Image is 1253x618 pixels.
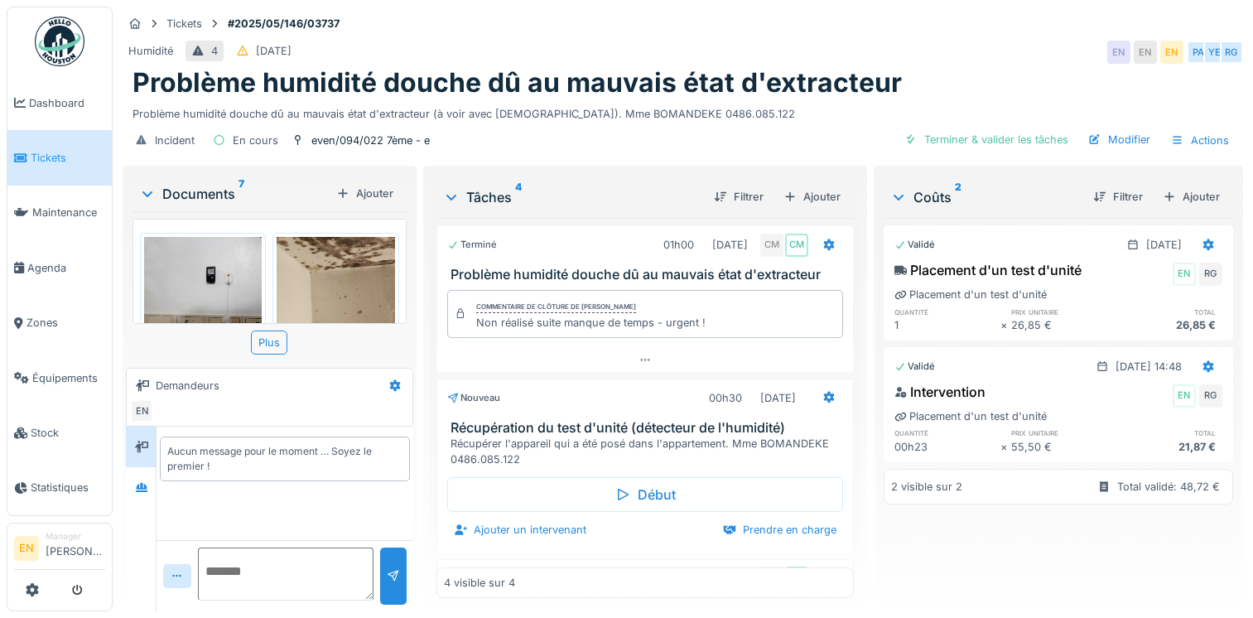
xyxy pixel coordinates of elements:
div: EN [1107,41,1130,64]
div: [DATE] [712,237,748,253]
div: RG [1220,41,1243,64]
div: Ajouter [1156,186,1226,208]
div: Non réalisé suite manque de temps - urgent ! [476,315,706,331]
div: Filtrer [707,186,770,208]
div: PA [1187,41,1210,64]
h6: prix unitaire [1011,307,1117,317]
div: Ajouter un intervenant [447,519,593,541]
sup: 4 [515,187,522,207]
div: 4 visible sur 4 [444,575,515,591]
li: [PERSON_NAME] [46,530,105,566]
a: Équipements [7,350,112,405]
div: 55,50 € [1011,439,1117,455]
a: Maintenance [7,186,112,240]
div: Placement d'un test d'unité [894,287,1047,302]
img: 21su79s83yp8un2ni2h170o4iyhh [144,237,262,394]
div: 4 [211,43,218,59]
sup: 2 [955,187,961,207]
h3: Récupération du test d'unité (détecteur de l'humidité) [451,420,846,436]
div: Prendre en charge [716,519,843,541]
h6: total [1116,427,1222,438]
span: Équipements [32,370,105,386]
sup: 7 [239,184,244,204]
li: EN [14,536,39,561]
div: Placement d'un test d'unité [894,408,1047,424]
a: Statistiques [7,461,112,515]
div: Manager [46,530,105,543]
div: Récupérer l'appareil qui a été posé dans l'appartement. Mme BOMANDEKE 0486.085.122 [451,436,846,467]
span: Stock [31,425,105,441]
div: EN [1173,384,1196,408]
div: 01h00 [663,237,694,253]
div: EN [1160,41,1183,64]
h6: quantité [894,427,1000,438]
div: Demandeurs [156,378,219,393]
div: Humidité [128,43,173,59]
div: En cours [233,133,278,148]
div: CM [785,234,808,257]
img: Badge_color-CXgf-gQk.svg [35,17,84,66]
div: [DATE] 14:48 [1116,359,1182,374]
div: Nouveau [447,391,500,405]
div: EN [1173,263,1196,286]
div: Intervention [894,382,986,402]
span: Agenda [27,260,105,276]
div: Total validé: 48,72 € [1117,479,1220,495]
div: Ajouter [330,182,400,205]
a: EN Manager[PERSON_NAME] [14,530,105,570]
div: Commentaire de clôture de [PERSON_NAME] [476,302,636,313]
div: × [1000,439,1011,455]
div: Tâches [443,187,701,207]
div: [DATE] [760,390,796,406]
div: × [1000,317,1011,333]
div: Validé [894,238,935,252]
span: Tickets [31,150,105,166]
div: 26,85 € [1116,317,1222,333]
div: Documents [139,184,330,204]
a: Dashboard [7,75,112,130]
div: even/094/022 7ème - e [311,133,430,148]
div: Plus [251,331,287,355]
div: Tickets [166,16,202,31]
div: Problème humidité douche dû au mauvais état d'extracteur (à voir avec [DEMOGRAPHIC_DATA]). Mme BO... [133,99,1233,122]
div: Modifier [1082,128,1157,151]
span: Dashboard [29,95,105,111]
div: EN [130,399,153,422]
div: Filtrer [1087,186,1149,208]
a: Stock [7,405,112,460]
div: Coûts [890,187,1080,207]
div: [DATE] [256,43,292,59]
div: Aucun message pour le moment … Soyez le premier ! [167,444,402,474]
h6: prix unitaire [1011,427,1117,438]
h3: Problème humidité douche dû au mauvais état d'extracteur [451,267,846,282]
a: Tickets [7,130,112,185]
div: Incident [155,133,195,148]
div: 26,85 € [1011,317,1117,333]
img: l55fz2jjrcuwvy2fskt6bbielcqh [277,237,394,447]
div: Ajouter [777,186,847,208]
div: 00h30 [709,390,742,406]
div: Début [447,477,843,512]
div: 1 [894,317,1000,333]
div: EN [1134,41,1157,64]
div: YE [1203,41,1226,64]
h6: total [1116,307,1222,317]
div: Terminé [447,238,497,252]
h1: Problème humidité douche dû au mauvais état d'extracteur [133,67,902,99]
div: 2 visible sur 2 [891,479,962,495]
span: Zones [27,315,105,331]
a: Zones [7,296,112,350]
h6: quantité [894,307,1000,317]
div: RG [1199,384,1222,408]
div: Validé [894,360,935,374]
div: Actions [1164,128,1236,152]
a: Agenda [7,240,112,295]
div: RG [1199,263,1222,286]
div: 00h23 [894,439,1000,455]
span: Maintenance [32,205,105,220]
div: 21,87 € [1116,439,1222,455]
span: Statistiques [31,480,105,495]
div: [DATE] [1146,237,1182,253]
div: Placement d'un test d'unité [894,260,1082,280]
div: CM [760,234,783,257]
